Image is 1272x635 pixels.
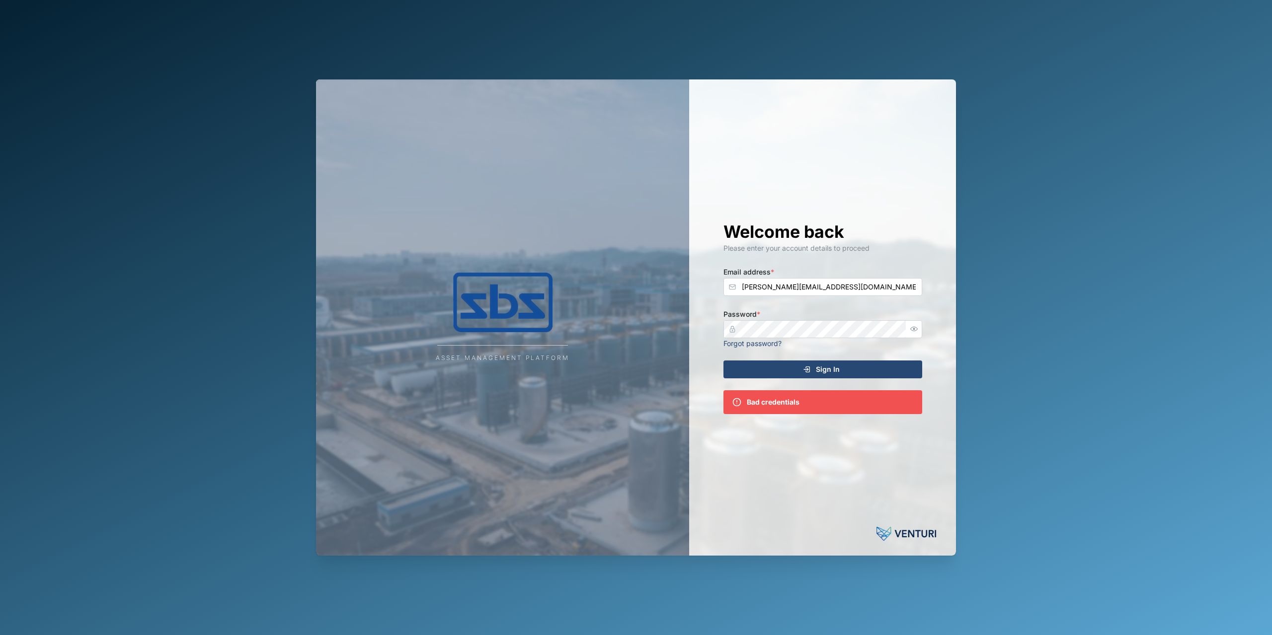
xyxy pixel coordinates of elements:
button: Sign In [723,360,922,378]
img: Powered by: Venturi [876,524,936,544]
div: Asset Management Platform [436,353,569,363]
div: Bad credentials [747,397,799,408]
span: Sign In [816,361,840,378]
h1: Welcome back [723,221,922,243]
a: Forgot password? [723,339,782,348]
label: Email address [723,267,774,278]
input: Enter your email [723,278,922,296]
img: Company Logo [403,273,602,332]
label: Password [723,309,760,320]
div: Please enter your account details to proceed [723,243,922,254]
